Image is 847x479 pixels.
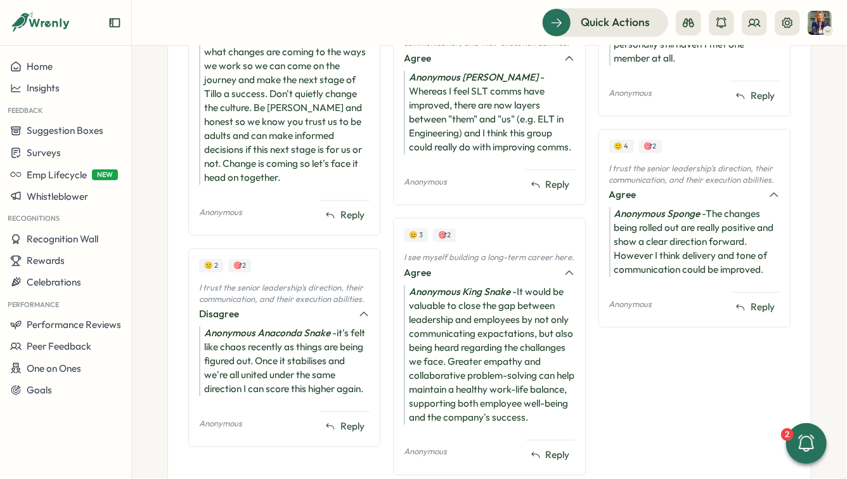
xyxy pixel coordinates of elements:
div: 2 [781,428,794,441]
span: Whistleblower [27,190,88,202]
button: Reply [320,206,370,225]
span: Reply [546,448,570,462]
span: Reply [340,208,365,222]
span: Reply [340,419,365,433]
span: Reply [751,89,775,103]
div: Disagree [199,307,351,321]
span: Home [27,60,53,72]
div: Agree [404,266,555,280]
span: Reply [751,300,775,314]
span: Celebrations [27,276,81,288]
i: Anonymous Anaconda Snake [204,327,330,339]
button: 2 [786,423,827,464]
span: Insights [27,82,60,94]
div: Upvotes [433,228,456,242]
div: - Cascade and inform your staff about what changes are coming to the ways we work so we can come ... [199,17,370,185]
button: Reply [526,175,575,194]
span: Performance Reviews [27,318,121,331]
i: Anonymous King Snake [409,285,510,298]
span: Recognition Wall [27,233,98,245]
p: Anonymous [404,176,447,188]
div: Sentiment Score [404,228,428,242]
p: I trust the senior leadership's direction, their communication, and their execution abilities. [609,163,780,185]
img: Hanna Smith [808,11,832,35]
div: Agree [404,51,555,65]
span: Rewards [27,254,65,266]
button: Reply [730,298,780,317]
span: Surveys [27,147,61,159]
span: Emp Lifecycle [27,169,87,181]
i: Anonymous Sponge [614,207,701,220]
span: Suggestion Boxes [27,124,103,136]
button: Reply [526,445,575,464]
span: One on Ones [27,362,81,374]
p: Anonymous [199,418,242,430]
span: Quick Actions [581,14,650,30]
p: Anonymous [199,207,242,218]
button: Reply [730,86,780,105]
div: - It would be valuable to close the gap between leadership and employees by not only communicatin... [404,285,574,424]
p: Anonymous [609,299,652,310]
p: Anonymous [404,446,447,457]
div: Upvotes [639,140,662,153]
span: Reply [546,178,570,192]
span: NEW [92,169,118,180]
div: - Whereas I feel SLT comms have improved, there are now layers between "them" and "us" (e.g. ELT ... [404,70,574,154]
button: Expand sidebar [108,16,121,29]
span: Goals [27,384,52,396]
div: Sentiment Score [199,259,223,272]
div: Sentiment Score [609,140,634,153]
i: Anonymous [PERSON_NAME] [409,71,538,83]
div: - it's felt like chaos recently as things are being figured out. Once it stabilises and we're all... [199,326,370,396]
div: Upvotes [228,259,251,272]
p: Anonymous [609,88,652,99]
div: Agree [609,188,761,202]
div: - The changes being rolled out are really positive and show a clear direction forward. However I ... [609,207,780,277]
span: Peer Feedback [27,340,91,352]
button: Quick Actions [542,8,668,36]
button: Reply [320,417,370,436]
p: I see myself building a long-term career here. [404,252,574,263]
p: I trust the senior leadership's direction, their communication, and their execution abilities. [199,282,370,305]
